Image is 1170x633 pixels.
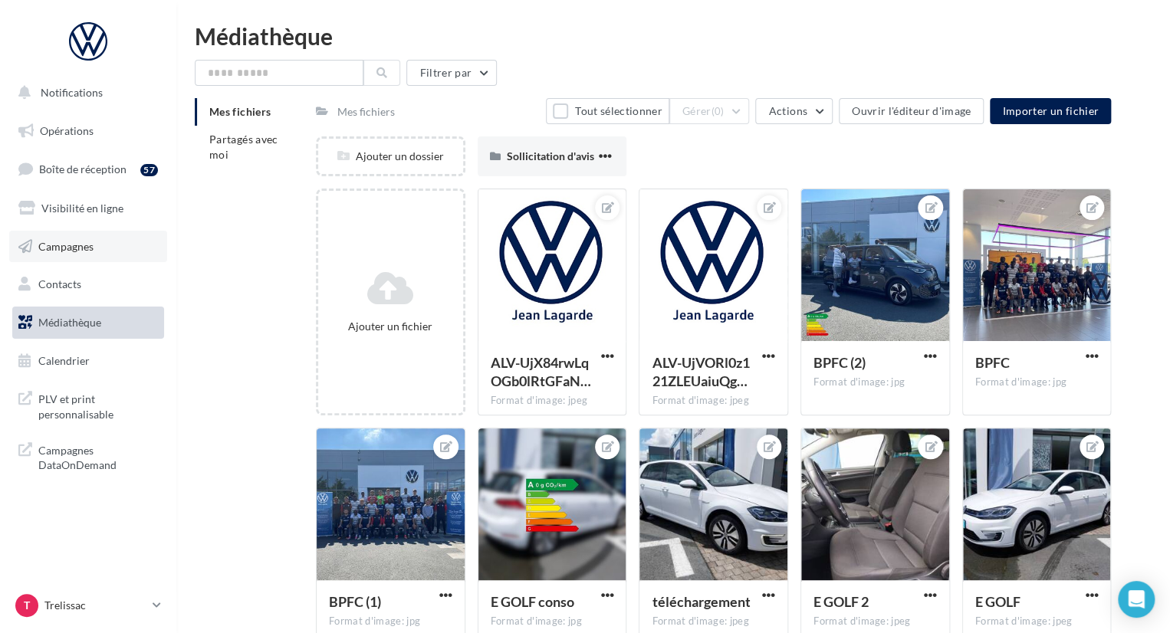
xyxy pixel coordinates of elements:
span: T [24,598,30,613]
div: Open Intercom Messenger [1118,581,1155,618]
span: BPFC (2) [813,354,866,371]
span: Notifications [41,86,103,99]
div: Mes fichiers [337,104,395,120]
span: E GOLF 2 [813,593,869,610]
button: Gérer(0) [669,98,750,124]
button: Notifications [9,77,161,109]
span: Campagnes [38,239,94,252]
div: Format d'image: jpeg [975,615,1099,628]
span: Opérations [40,124,94,137]
div: 57 [140,164,158,176]
span: BPFC (1) [329,593,381,610]
span: Sollicitation d'avis [507,149,594,162]
a: Visibilité en ligne [9,192,167,225]
span: BPFC [975,354,1010,371]
span: ALV-UjX84rwLqOGb0lRtGFaNq2khBlriLkv9Cfedx2s6YjomB1ADwzIV [491,354,591,389]
a: Campagnes DataOnDemand [9,434,167,479]
div: Médiathèque [195,25,1152,48]
span: Visibilité en ligne [41,202,123,215]
a: Boîte de réception57 [9,153,167,185]
a: Campagnes [9,231,167,263]
span: Médiathèque [38,316,101,329]
button: Filtrer par [406,60,497,86]
span: (0) [712,105,725,117]
span: Contacts [38,277,81,290]
div: Format d'image: jpg [975,376,1099,389]
span: Campagnes DataOnDemand [38,440,158,473]
a: T Trelissac [12,591,164,620]
a: Médiathèque [9,307,167,339]
span: Mes fichiers [209,105,271,118]
a: Opérations [9,115,167,147]
span: téléchargement [652,593,750,610]
button: Importer un fichier [990,98,1111,124]
div: Format d'image: jpg [329,615,452,628]
div: Format d'image: jpeg [652,615,775,628]
span: Importer un fichier [1002,104,1099,117]
span: PLV et print personnalisable [38,389,158,421]
span: Calendrier [38,354,90,367]
button: Actions [755,98,832,124]
button: Ouvrir l'éditeur d'image [839,98,984,124]
div: Format d'image: jpg [491,615,614,628]
div: Format d'image: jpeg [491,394,614,408]
span: Boîte de réception [39,162,127,175]
div: Format d'image: jpeg [652,394,775,408]
div: Ajouter un fichier [324,319,457,334]
span: Partagés avec moi [209,133,278,161]
div: Ajouter un dossier [318,149,463,164]
button: Tout sélectionner [546,98,669,124]
div: Format d'image: jpg [813,376,937,389]
div: Format d'image: jpeg [813,615,937,628]
a: PLV et print personnalisable [9,382,167,428]
span: ALV-UjVORl0z121ZLEUaiuQgWfSqlmt9IPIco1P1PbdW3haeX0uQ9cb5 [652,354,749,389]
p: Trelissac [44,598,146,613]
span: E GOLF conso [491,593,574,610]
a: Calendrier [9,345,167,377]
span: E GOLF [975,593,1020,610]
span: Actions [768,104,807,117]
a: Contacts [9,268,167,300]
